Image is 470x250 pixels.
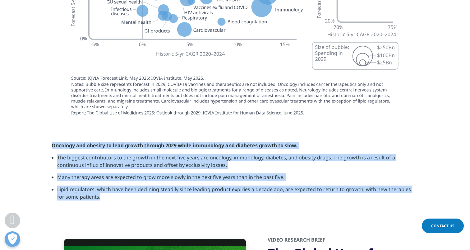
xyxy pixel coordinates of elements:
a: Contact Us [422,219,464,233]
span: Contact Us [431,223,454,229]
button: Open Preferences [5,231,20,247]
li: The biggest contributors to the growth in the next five years are oncology, immunology, diabetes,... [57,154,418,173]
li: Lipid regulators, which have been declining steadily since leading product expiries a decade ago,... [57,186,418,205]
h2: Video Research Brief [268,236,418,245]
li: Many therapy areas are expected to grow more slowly in the next five years than in the past five. [57,173,418,186]
strong: Oncology and obesity to lead growth through 2029 while immunology and diabetes growth to slow. [52,142,297,149]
